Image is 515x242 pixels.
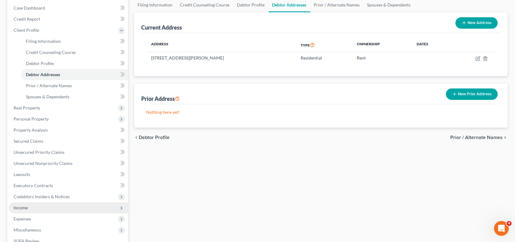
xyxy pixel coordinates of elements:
[494,221,509,236] iframe: Intercom live chat
[14,138,43,144] span: Secured Claims
[450,135,503,140] span: Prior / Alternate Names
[503,135,508,140] i: chevron_right
[21,58,128,69] a: Debtor Profile
[9,147,128,158] a: Unsecured Priority Claims
[14,194,70,199] span: Codebtors Insiders & Notices
[9,2,128,14] a: Case Dashboard
[146,38,296,52] th: Address
[450,135,508,140] button: Prior / Alternate Names chevron_right
[14,5,45,10] span: Case Dashboard
[507,221,512,226] span: 4
[455,17,498,29] button: New Address
[352,52,411,64] td: Rent
[142,24,182,31] div: Current Address
[446,88,498,100] button: New Prior Address
[14,16,40,22] span: Credit Report
[142,95,180,102] div: Prior Address
[26,83,72,88] span: Prior / Alternate Names
[146,52,296,64] td: [STREET_ADDRESS][PERSON_NAME]
[9,158,128,169] a: Unsecured Nonpriority Claims
[9,169,128,180] a: Lawsuits
[146,109,496,115] p: Nothing here yet!
[26,39,61,44] span: Filing Information
[14,127,48,133] span: Property Analysis
[21,69,128,80] a: Debtor Addresses
[139,135,170,140] span: Debtor Profile
[14,172,30,177] span: Lawsuits
[412,38,451,52] th: Dates
[21,91,128,102] a: Spouses & Dependents
[26,94,69,99] span: Spouses & Dependents
[21,36,128,47] a: Filing Information
[26,61,54,66] span: Debtor Profile
[14,150,64,155] span: Unsecured Priority Claims
[14,216,31,221] span: Expenses
[14,161,72,166] span: Unsecured Nonpriority Claims
[21,47,128,58] a: Credit Counseling Course
[134,135,139,140] i: chevron_left
[14,27,39,33] span: Client Profile
[296,38,352,52] th: Type
[134,135,170,140] button: chevron_left Debtor Profile
[14,116,49,121] span: Personal Property
[9,136,128,147] a: Secured Claims
[26,50,76,55] span: Credit Counseling Course
[352,38,411,52] th: Ownership
[14,183,53,188] span: Executory Contracts
[14,105,40,110] span: Real Property
[21,80,128,91] a: Prior / Alternate Names
[296,52,352,64] td: Residential
[14,205,28,210] span: Income
[14,227,41,232] span: Miscellaneous
[26,72,60,77] span: Debtor Addresses
[9,125,128,136] a: Property Analysis
[9,14,128,25] a: Credit Report
[9,180,128,191] a: Executory Contracts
